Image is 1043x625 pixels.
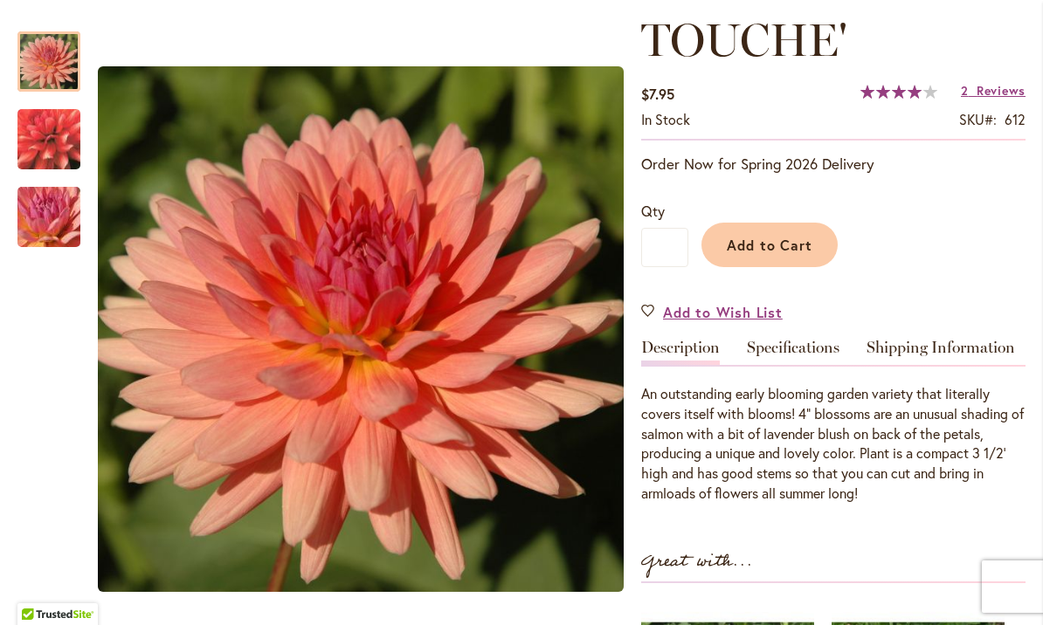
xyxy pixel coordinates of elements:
[17,14,98,92] div: TOUCHE'
[1005,110,1026,130] div: 612
[727,236,813,254] span: Add to Cart
[641,12,847,67] span: TOUCHE'
[641,85,674,103] span: $7.95
[701,223,838,267] button: Add to Cart
[961,82,969,99] span: 2
[641,202,665,220] span: Qty
[17,92,98,169] div: TOUCHE'
[860,85,937,99] div: 80%
[867,340,1015,365] a: Shipping Information
[959,110,997,128] strong: SKU
[17,169,80,247] div: TOUCHE'
[641,340,720,365] a: Description
[747,340,839,365] a: Specifications
[663,302,783,322] span: Add to Wish List
[961,82,1026,99] a: 2 Reviews
[977,82,1026,99] span: Reviews
[98,66,624,592] img: TOUCHE'
[13,563,62,612] iframe: Launch Accessibility Center
[641,110,690,128] span: In stock
[641,340,1026,504] div: Detailed Product Info
[641,110,690,130] div: Availability
[641,302,783,322] a: Add to Wish List
[641,547,753,576] strong: Great with...
[641,154,1026,175] p: Order Now for Spring 2026 Delivery
[641,384,1026,504] div: An outstanding early blooming garden variety that literally covers itself with blooms! 4" blossom...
